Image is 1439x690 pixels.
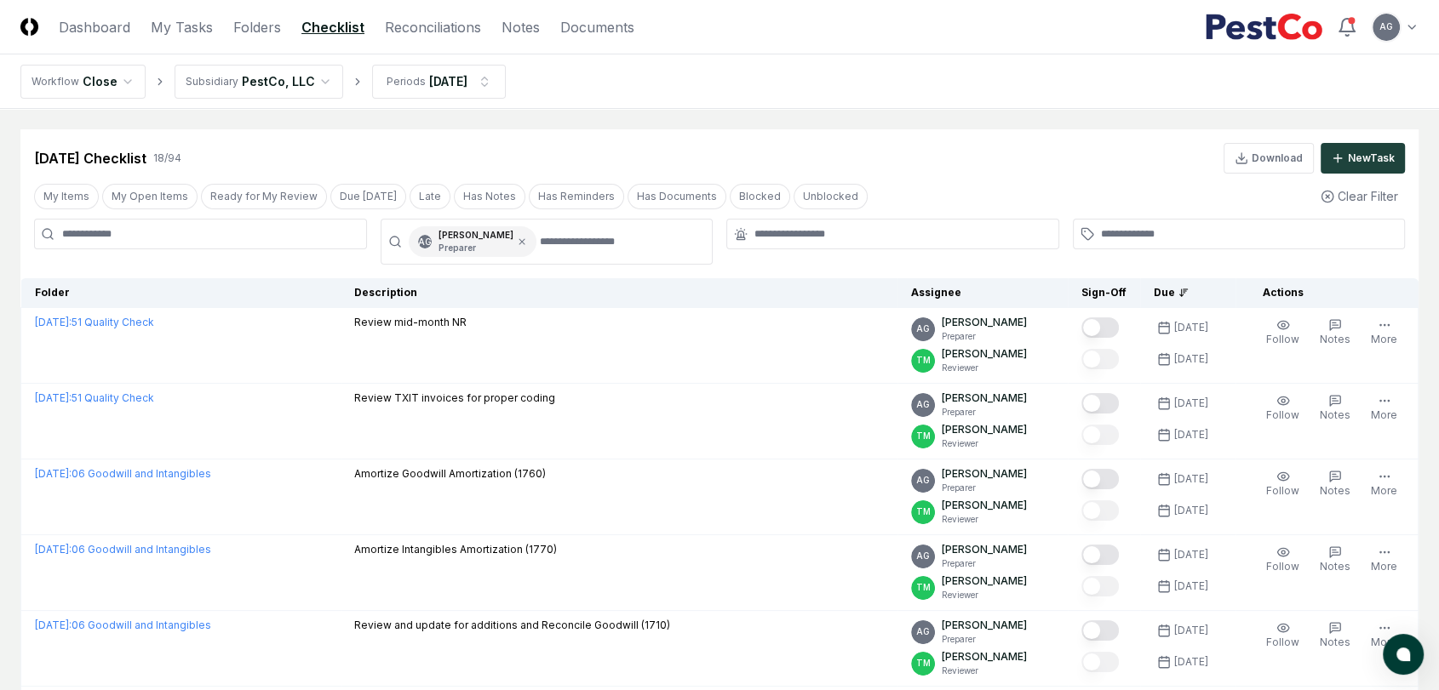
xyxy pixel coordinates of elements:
p: Preparer [942,633,1027,646]
a: Checklist [301,17,364,37]
p: [PERSON_NAME] [942,422,1027,437]
a: [DATE]:06 Goodwill and Intangibles [35,467,211,480]
button: Notes [1316,315,1354,351]
span: AG [916,625,930,638]
p: [PERSON_NAME] [942,498,1027,513]
div: [DATE] [1174,623,1208,638]
div: [DATE] [1174,579,1208,594]
button: Mark complete [1081,500,1119,521]
p: Reviewer [942,589,1027,602]
button: My Items [34,184,99,209]
a: Folders [233,17,281,37]
img: PestCo logo [1205,14,1323,41]
span: AG [916,398,930,411]
p: [PERSON_NAME] [942,573,1027,589]
span: [DATE] : [35,391,72,404]
span: [DATE] : [35,467,72,480]
a: [DATE]:51 Quality Check [35,391,154,404]
div: Subsidiary [186,74,238,89]
div: [PERSON_NAME] [439,229,513,254]
button: Late [410,184,450,209]
span: [DATE] : [35,543,72,556]
button: Due Today [330,184,406,209]
a: Dashboard [59,17,130,37]
button: Follow [1263,542,1303,578]
button: Has Notes [454,184,525,209]
span: Notes [1320,408,1350,421]
div: [DATE] [1174,320,1208,335]
a: [DATE]:06 Goodwill and Intangibles [35,619,211,631]
span: AG [418,236,432,248]
button: Notes [1316,466,1354,502]
button: Mark complete [1081,545,1119,565]
a: Notes [502,17,540,37]
p: Amortize Intangibles Amortization (1770) [354,542,557,557]
button: Mark complete [1081,576,1119,596]
div: [DATE] [1174,503,1208,518]
div: Actions [1249,285,1405,300]
button: Notes [1316,542,1354,578]
button: More [1367,618,1401,653]
div: Periods [387,74,426,89]
span: AG [1379,20,1393,33]
span: Notes [1320,484,1350,497]
div: [DATE] [1174,351,1208,367]
span: [DATE] : [35,316,72,328]
a: Reconciliations [385,17,481,37]
button: More [1367,542,1401,578]
p: [PERSON_NAME] [942,391,1027,406]
button: NewTask [1321,143,1405,174]
p: Preparer [942,406,1027,419]
span: Follow [1266,333,1299,345]
p: Review TXIT invoices for proper coding [354,391,555,406]
p: Preparer [942,482,1027,494]
th: Assignee [897,278,1068,308]
p: [PERSON_NAME] [942,315,1027,330]
button: More [1367,466,1401,502]
span: Follow [1266,636,1299,648]
div: [DATE] [1174,396,1208,411]
p: [PERSON_NAME] [942,649,1027,664]
p: [PERSON_NAME] [942,618,1027,633]
span: TM [916,354,931,367]
a: My Tasks [151,17,213,37]
img: Logo [20,18,38,36]
th: Folder [21,278,341,308]
p: Reviewer [942,664,1027,677]
p: [PERSON_NAME] [942,466,1027,482]
button: Download [1224,143,1314,174]
th: Sign-Off [1068,278,1140,308]
button: Blocked [730,184,790,209]
p: Review and update for additions and Reconcile Goodwill (1710) [354,618,670,633]
button: Follow [1263,315,1303,351]
div: 18 / 94 [153,151,181,166]
div: [DATE] [429,72,467,90]
div: Workflow [32,74,79,89]
button: Follow [1263,466,1303,502]
div: New Task [1348,151,1395,166]
button: Mark complete [1081,469,1119,489]
span: TM [916,505,931,518]
a: [DATE]:51 Quality Check [35,316,154,328]
nav: breadcrumb [20,65,506,99]
button: Mark complete [1081,425,1119,445]
button: Ready for My Review [201,184,327,209]
button: Notes [1316,618,1354,653]
button: Mark complete [1081,317,1119,338]
p: Preparer [439,242,513,254]
p: Preparer [942,330,1027,343]
button: Follow [1263,618,1303,653]
button: More [1367,391,1401,426]
button: Mark complete [1081,620,1119,641]
div: [DATE] Checklist [34,148,146,168]
button: Mark complete [1081,652,1119,672]
button: Notes [1316,391,1354,426]
span: Follow [1266,560,1299,573]
p: [PERSON_NAME] [942,542,1027,557]
span: Notes [1320,333,1350,345]
p: [PERSON_NAME] [942,346,1027,362]
a: [DATE]:06 Goodwill and Intangibles [35,543,211,556]
p: Preparer [942,557,1027,570]
button: Clear Filter [1314,180,1405,212]
span: AG [916,550,930,562]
